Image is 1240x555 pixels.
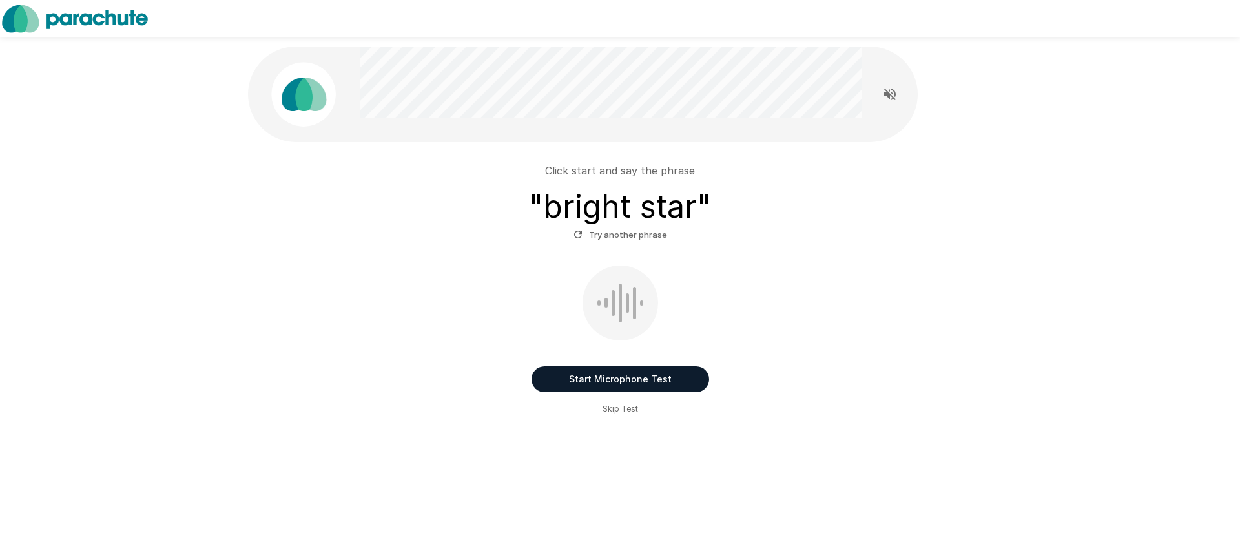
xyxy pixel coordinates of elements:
p: Click start and say the phrase [545,163,695,178]
img: parachute_avatar.png [271,62,336,127]
button: Start Microphone Test [532,366,709,392]
h3: " bright star " [529,189,711,225]
button: Try another phrase [570,225,670,245]
span: Skip Test [603,403,638,415]
button: Read questions aloud [877,81,903,107]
